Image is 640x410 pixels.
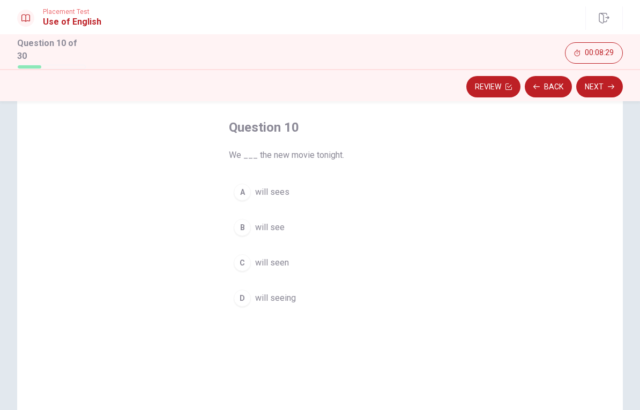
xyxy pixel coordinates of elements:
button: Dwill seeing [229,285,411,312]
button: Cwill seen [229,249,411,276]
button: Review [466,76,520,97]
button: Bwill see [229,214,411,241]
h1: Question 10 of 30 [17,37,86,63]
span: 00:08:29 [585,49,614,57]
span: will seeing [255,292,296,305]
span: will see [255,221,285,234]
button: 00:08:29 [565,42,623,64]
div: A [234,184,251,201]
h1: Use of English [43,16,101,28]
button: Back [525,76,572,97]
span: will sees [255,186,289,199]
button: Awill sees [229,179,411,206]
div: C [234,254,251,271]
div: B [234,219,251,236]
button: Next [576,76,623,97]
span: We ___ the new movie tonight. [229,149,411,162]
h4: Question 10 [229,119,411,136]
span: will seen [255,256,289,269]
span: Placement Test [43,8,101,16]
div: D [234,290,251,307]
